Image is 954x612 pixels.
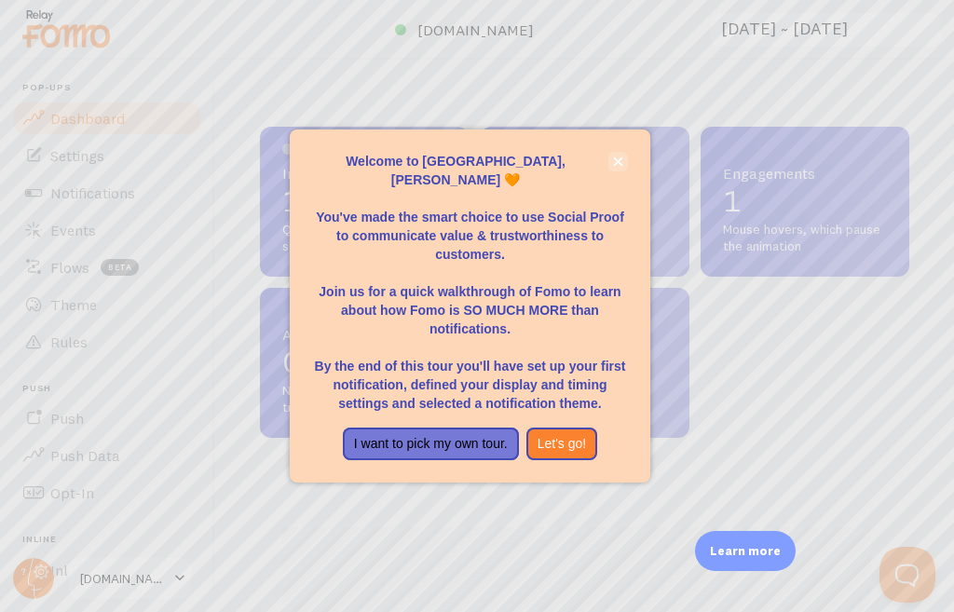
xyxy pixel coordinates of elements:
p: By the end of this tour you'll have set up your first notification, defined your display and timi... [312,338,629,413]
p: Learn more [710,542,781,560]
div: Welcome to Fomo, Manorma Maurya 🧡You&amp;#39;ve made the smart choice to use Social Proof to comm... [290,129,651,483]
button: Let's go! [526,428,598,461]
div: Learn more [695,531,796,571]
p: Welcome to [GEOGRAPHIC_DATA], [PERSON_NAME] 🧡 [312,152,629,189]
button: close, [608,152,628,171]
button: I want to pick my own tour. [343,428,519,461]
p: Join us for a quick walkthrough of Fomo to learn about how Fomo is SO MUCH MORE than notifications. [312,264,629,338]
p: You've made the smart choice to use Social Proof to communicate value & trustworthiness to custom... [312,189,629,264]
